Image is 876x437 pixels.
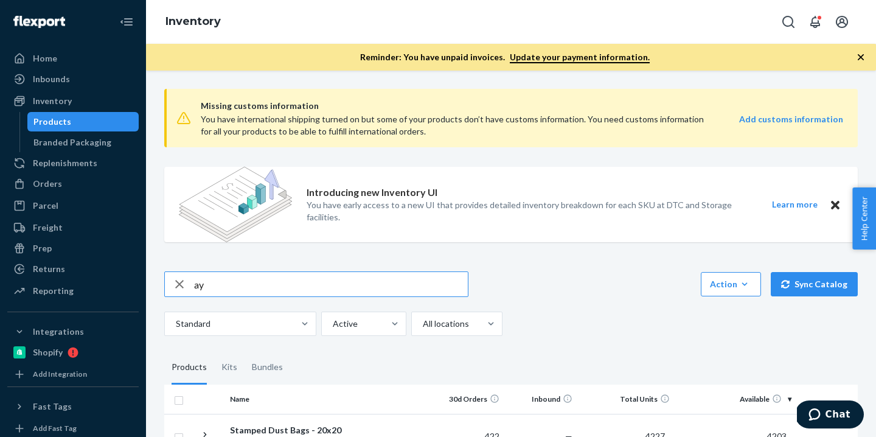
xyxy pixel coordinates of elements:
[114,10,139,34] button: Close Navigation
[710,278,752,290] div: Action
[307,199,749,223] p: You have early access to a new UI that provides detailed inventory breakdown for each SKU at DTC ...
[27,133,139,152] a: Branded Packaging
[33,326,84,338] div: Integrations
[33,178,62,190] div: Orders
[510,52,650,63] a: Update your payment information.
[252,351,283,385] div: Bundles
[852,187,876,250] button: Help Center
[33,95,72,107] div: Inventory
[701,272,761,296] button: Action
[7,153,139,173] a: Replenishments
[431,385,504,414] th: 30d Orders
[803,10,827,34] button: Open notifications
[675,385,796,414] th: Available
[33,369,87,379] div: Add Integration
[7,174,139,194] a: Orders
[7,281,139,301] a: Reporting
[221,351,237,385] div: Kits
[739,113,843,138] a: Add customs information
[33,346,63,358] div: Shopify
[827,197,843,212] button: Close
[230,424,357,436] div: Stamped Dust Bags - 20x20
[7,421,139,436] a: Add Fast Tag
[7,397,139,416] button: Fast Tags
[771,272,858,296] button: Sync Catalog
[172,351,207,385] div: Products
[7,322,139,341] button: Integrations
[7,218,139,237] a: Freight
[7,367,139,382] a: Add Integration
[33,285,74,297] div: Reporting
[201,99,843,113] span: Missing customs information
[33,157,97,169] div: Replenishments
[504,385,577,414] th: Inbound
[307,186,437,200] p: Introducing new Inventory UI
[7,239,139,258] a: Prep
[33,52,57,65] div: Home
[201,113,715,138] div: You have international shipping turned on but some of your products don’t have customs informatio...
[33,116,71,128] div: Products
[33,136,111,149] div: Branded Packaging
[33,263,65,275] div: Returns
[422,318,423,330] input: All locations
[577,385,675,414] th: Total Units
[7,343,139,362] a: Shopify
[33,222,63,234] div: Freight
[175,318,176,330] input: Standard
[33,242,52,254] div: Prep
[194,272,468,296] input: Search inventory by name or sku
[797,400,864,431] iframe: Opens a widget where you can chat to one of our agents
[739,114,843,124] strong: Add customs information
[225,385,362,414] th: Name
[776,10,801,34] button: Open Search Box
[7,69,139,89] a: Inbounds
[13,16,65,28] img: Flexport logo
[33,200,58,212] div: Parcel
[7,196,139,215] a: Parcel
[33,400,72,413] div: Fast Tags
[332,318,333,330] input: Active
[7,49,139,68] a: Home
[27,112,139,131] a: Products
[156,4,231,40] ol: breadcrumbs
[360,51,650,63] p: Reminder: You have unpaid invoices.
[165,15,221,28] a: Inventory
[33,423,77,433] div: Add Fast Tag
[7,259,139,279] a: Returns
[179,167,292,242] img: new-reports-banner-icon.82668bd98b6a51aee86340f2a7b77ae3.png
[7,91,139,111] a: Inventory
[764,197,825,212] button: Learn more
[33,73,70,85] div: Inbounds
[830,10,854,34] button: Open account menu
